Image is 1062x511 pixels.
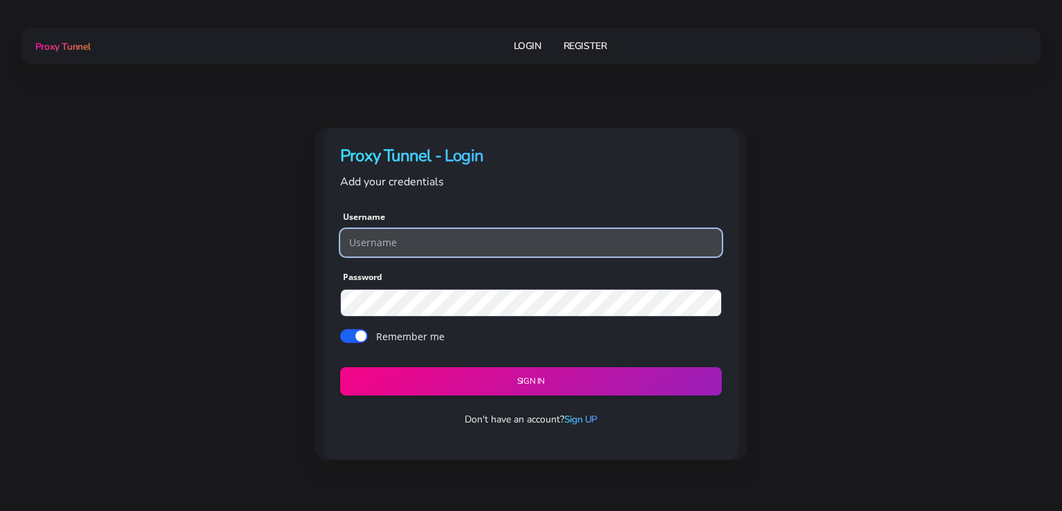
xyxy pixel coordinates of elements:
[32,35,91,57] a: Proxy Tunnel
[564,413,597,426] a: Sign UP
[35,40,91,53] span: Proxy Tunnel
[376,329,445,344] label: Remember me
[343,271,382,284] label: Password
[340,367,722,396] button: Sign in
[340,173,722,191] p: Add your credentials
[340,229,722,257] input: Username
[514,33,541,59] a: Login
[340,145,722,167] h4: Proxy Tunnel - Login
[343,211,385,223] label: Username
[995,444,1045,494] iframe: Webchat Widget
[563,33,607,59] a: Register
[329,412,733,427] p: Don't have an account?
